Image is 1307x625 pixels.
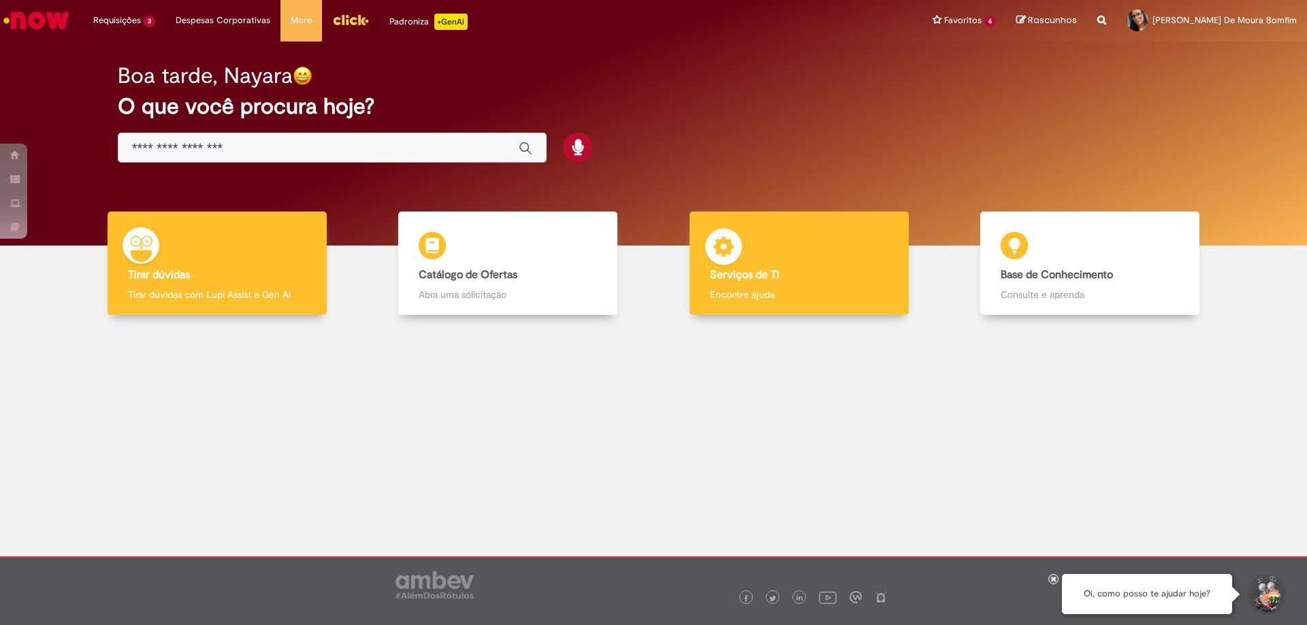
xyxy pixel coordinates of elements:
span: Favoritos [944,14,982,27]
a: Base de Conhecimento Consulte e aprenda [945,212,1236,316]
h2: Boa tarde, Nayara [118,64,293,88]
p: +GenAi [434,14,468,30]
span: Despesas Corporativas [176,14,270,27]
img: logo_footer_workplace.png [850,591,862,603]
button: Iniciar Conversa de Suporte [1246,574,1287,615]
img: logo_footer_linkedin.png [796,594,803,603]
span: 6 [984,16,996,27]
span: Rascunhos [1028,14,1077,27]
img: logo_footer_ambev_rotulo_gray.png [396,571,474,598]
span: 3 [144,16,155,27]
h2: O que você procura hoje? [118,95,1190,118]
b: Base de Conhecimento [1001,268,1113,282]
a: Rascunhos [1016,14,1077,27]
p: Encontre ajuda [710,288,888,301]
img: ServiceNow [1,7,71,34]
a: Catálogo de Ofertas Abra uma solicitação [363,212,654,316]
b: Tirar dúvidas [128,268,190,282]
img: logo_footer_facebook.png [743,595,749,602]
img: logo_footer_youtube.png [819,588,837,606]
span: [PERSON_NAME] De Moura Bomfim [1152,14,1297,26]
b: Catálogo de Ofertas [419,268,517,282]
p: Consulte e aprenda [1001,288,1179,301]
p: Tirar dúvidas com Lupi Assist e Gen Ai [128,288,306,301]
a: Tirar dúvidas Tirar dúvidas com Lupi Assist e Gen Ai [71,212,363,316]
img: click_logo_yellow_360x200.png [332,10,369,30]
img: logo_footer_twitter.png [769,595,776,602]
span: More [291,14,312,27]
div: Oi, como posso te ajudar hoje? [1062,574,1232,614]
p: Abra uma solicitação [419,288,597,301]
img: happy-face.png [293,66,312,86]
div: Padroniza [389,14,468,30]
b: Serviços de TI [710,268,779,282]
span: Requisições [93,14,141,27]
img: logo_footer_naosei.png [875,591,887,603]
a: Serviços de TI Encontre ajuda [653,212,945,316]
